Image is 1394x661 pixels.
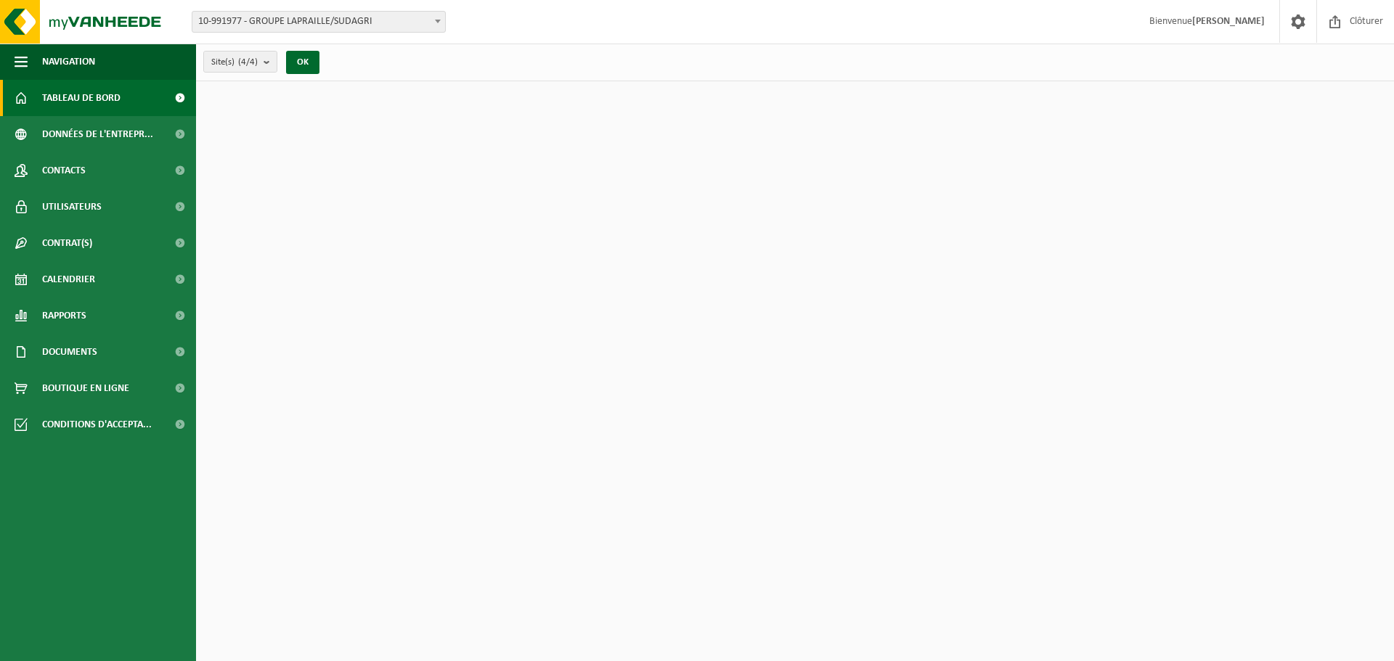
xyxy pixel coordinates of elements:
[42,152,86,189] span: Contacts
[1192,16,1265,27] strong: [PERSON_NAME]
[211,52,258,73] span: Site(s)
[192,11,446,33] span: 10-991977 - GROUPE LAPRAILLE/SUDAGRI
[42,406,152,443] span: Conditions d'accepta...
[203,51,277,73] button: Site(s)(4/4)
[42,44,95,80] span: Navigation
[238,57,258,67] count: (4/4)
[42,261,95,297] span: Calendrier
[42,225,92,261] span: Contrat(s)
[42,297,86,334] span: Rapports
[286,51,319,74] button: OK
[42,116,153,152] span: Données de l'entrepr...
[42,370,129,406] span: Boutique en ligne
[192,12,445,32] span: 10-991977 - GROUPE LAPRAILLE/SUDAGRI
[42,80,121,116] span: Tableau de bord
[42,334,97,370] span: Documents
[42,189,102,225] span: Utilisateurs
